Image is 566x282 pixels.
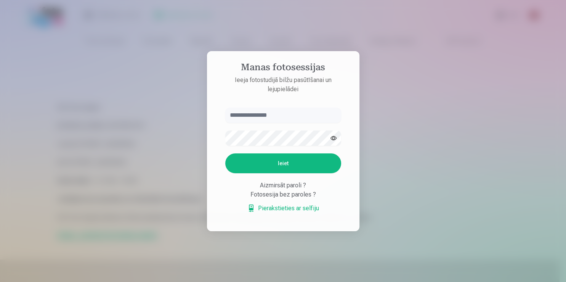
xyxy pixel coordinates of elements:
[218,62,349,76] h4: Manas fotosessijas
[247,204,319,213] a: Pierakstieties ar selfiju
[225,153,341,173] button: Ieiet
[225,190,341,199] div: Fotosesija bez paroles ?
[218,76,349,94] p: Ieeja fotostudijā bilžu pasūtīšanai un lejupielādei
[225,181,341,190] div: Aizmirsāt paroli ?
